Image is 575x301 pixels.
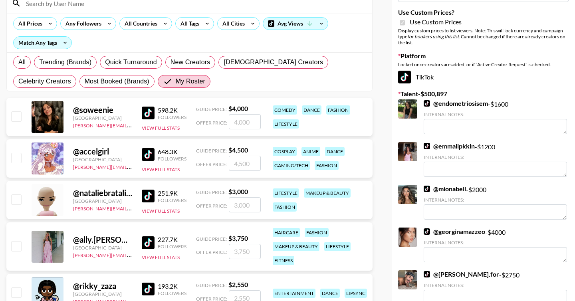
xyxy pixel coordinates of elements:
div: @ nataliebratalie0 [73,188,132,198]
span: All [18,57,26,67]
div: Avg Views [263,18,328,30]
div: fashion [315,161,339,170]
div: 598.2K [158,106,186,114]
div: @ rikky_zaza [73,281,132,291]
div: Locked once creators are added, or if "Active Creator Request" is checked. [398,61,569,67]
div: Internal Notes: [424,111,567,117]
div: Followers [158,114,186,120]
span: Guide Price: [196,148,227,154]
a: [PERSON_NAME][EMAIL_ADDRESS][PERSON_NAME][DOMAIN_NAME] [73,251,229,258]
div: Followers [158,197,186,203]
div: entertainment [273,289,315,298]
a: @mionabell [424,185,466,193]
div: lipsync [345,289,367,298]
span: Use Custom Prices [410,18,462,26]
strong: $ 2,550 [228,281,248,288]
button: View Full Stats [142,254,180,260]
div: All Prices [14,18,44,30]
div: cosplay [273,147,297,156]
a: [PERSON_NAME][EMAIL_ADDRESS][PERSON_NAME][DOMAIN_NAME] [73,204,229,212]
div: Followers [158,244,186,250]
span: Trending (Brands) [39,57,91,67]
div: [GEOGRAPHIC_DATA] [73,198,132,204]
img: TikTok [142,236,155,249]
div: makeup & beauty [273,242,319,251]
div: fitness [273,256,294,265]
div: dance [302,105,321,115]
input: 3,000 [229,197,261,212]
span: Quick Turnaround [105,57,157,67]
div: Followers [158,290,186,296]
span: Guide Price: [196,189,227,195]
div: Internal Notes: [424,240,567,246]
label: Talent - $ 500,897 [398,90,569,98]
span: New Creators [171,57,210,67]
span: Celebrity Creators [18,77,71,86]
strong: $ 3,750 [228,234,248,242]
div: anime [301,147,320,156]
div: fashion [305,228,329,237]
span: Offer Price: [196,203,227,209]
em: for bookers using this list [407,34,459,40]
span: Guide Price: [196,106,227,112]
strong: $ 4,000 [228,105,248,112]
div: 193.2K [158,282,186,290]
div: makeup & beauty [304,188,351,198]
img: TikTok [142,190,155,202]
div: @ accelgirl [73,147,132,156]
button: View Full Stats [142,166,180,172]
div: haircare [273,228,300,237]
img: TikTok [142,283,155,295]
img: TikTok [398,71,411,83]
div: TikTok [398,71,569,83]
div: [GEOGRAPHIC_DATA] [73,245,132,251]
label: Platform [398,52,569,60]
a: @[PERSON_NAME].for [424,270,499,278]
a: @emmalipkkin [424,142,475,150]
span: Offer Price: [196,120,227,126]
div: All Cities [218,18,246,30]
div: All Tags [176,18,201,30]
span: Most Booked (Brands) [85,77,149,86]
strong: $ 3,000 [228,188,248,195]
img: TikTok [424,186,430,192]
a: @georginamazzeo [424,228,485,236]
div: Followers [158,156,186,162]
strong: $ 4,500 [228,146,248,154]
label: Use Custom Prices? [398,8,569,16]
input: 3,750 [229,244,261,259]
div: @ soweenie [73,105,132,115]
div: 648.3K [158,148,186,156]
div: Internal Notes: [424,282,567,288]
span: Offer Price: [196,249,227,255]
span: Offer Price: [196,161,227,167]
img: TikTok [424,100,430,107]
div: dance [320,289,340,298]
div: fashion [273,202,297,212]
div: [GEOGRAPHIC_DATA] [73,156,132,162]
div: comedy [273,105,297,115]
div: 227.7K [158,236,186,244]
div: lifestyle [324,242,351,251]
a: [PERSON_NAME][EMAIL_ADDRESS][PERSON_NAME][DOMAIN_NAME] [73,162,229,170]
div: [GEOGRAPHIC_DATA] [73,115,132,121]
div: All Countries [120,18,159,30]
input: 4,000 [229,114,261,129]
div: - $ 1200 [424,142,567,177]
a: @endometriosisem [424,99,488,107]
div: dance [325,147,345,156]
div: fashion [326,105,350,115]
img: TikTok [424,143,430,149]
a: [PERSON_NAME][EMAIL_ADDRESS][PERSON_NAME][DOMAIN_NAME] [73,121,229,129]
div: Internal Notes: [424,154,567,160]
div: [GEOGRAPHIC_DATA] [73,291,132,297]
img: TikTok [424,271,430,277]
div: - $ 4000 [424,228,567,262]
div: Internal Notes: [424,197,567,203]
div: gaming/tech [273,161,310,170]
img: TikTok [142,107,155,119]
span: Guide Price: [196,236,227,242]
div: 251.9K [158,189,186,197]
button: View Full Stats [142,125,180,131]
button: View Full Stats [142,208,180,214]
